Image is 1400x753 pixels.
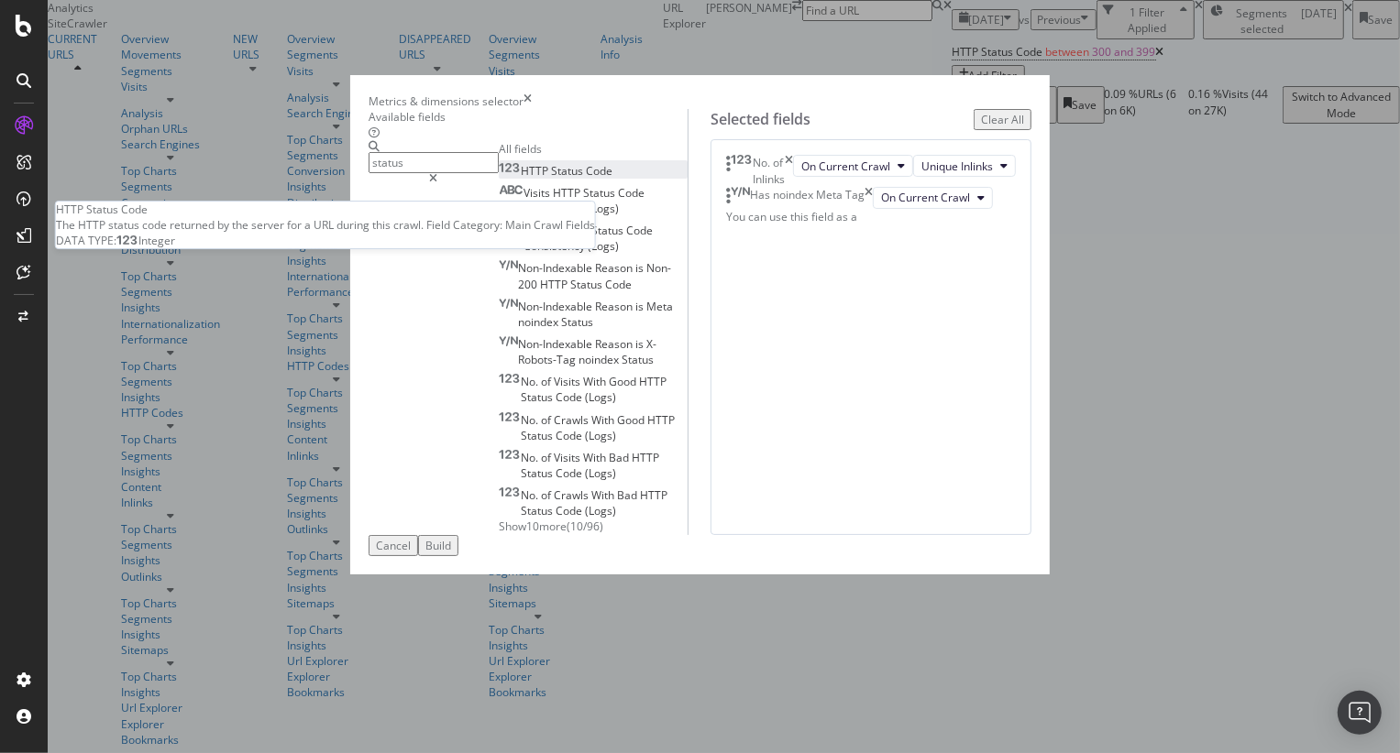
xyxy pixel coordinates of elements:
[553,185,583,201] span: HTTP
[376,538,411,553] div: Cancel
[56,217,595,233] div: The HTTP status code returned by the server for a URL during this crawl. Field Category: Main Cra...
[521,503,556,518] span: Status
[570,277,605,292] span: Status
[595,299,635,314] span: Reason
[583,374,609,389] span: With
[595,336,635,352] span: Reason
[583,450,609,465] span: With
[518,260,671,291] span: Non-200
[425,538,451,553] div: Build
[56,202,595,217] div: HTTP Status Code
[541,487,554,503] span: of
[556,465,585,481] span: Code
[585,503,616,518] span: (Logs)
[350,75,1051,574] div: modal
[551,163,586,179] span: Status
[369,535,418,556] button: Cancel
[881,190,970,205] span: On Current Crawl
[591,223,626,238] span: Status
[554,450,583,465] span: Visits
[518,314,561,330] span: noindex
[521,374,541,389] span: No.
[617,412,647,428] span: Good
[626,223,653,238] span: Code
[588,201,619,216] span: (Logs)
[521,163,551,179] span: HTTP
[617,487,640,503] span: Bad
[541,412,554,428] span: of
[639,374,667,389] span: HTTP
[726,187,1016,209] div: Has noindex Meta TagtimesOn Current Crawl
[1338,691,1382,735] div: Open Intercom Messenger
[585,389,616,405] span: (Logs)
[541,374,554,389] span: of
[554,374,583,389] span: Visits
[499,518,567,534] span: Show 10 more
[518,299,595,314] span: Non-Indexable
[588,238,619,254] span: (Logs)
[750,187,865,209] div: Has noindex Meta Tag
[554,412,591,428] span: Crawls
[618,185,645,201] span: Code
[138,233,175,248] span: Integer
[635,299,646,314] span: is
[521,389,556,405] span: Status
[793,155,913,177] button: On Current Crawl
[541,450,554,465] span: of
[583,185,618,201] span: Status
[369,152,499,173] input: Search by field name
[369,93,524,109] div: Metrics & dimensions selector
[369,109,689,125] div: Available fields
[635,260,646,276] span: is
[609,374,639,389] span: Good
[726,209,1016,224] div: You can use this field as a
[56,233,116,248] span: DATA TYPE:
[518,336,656,367] span: X-Robots-Tag
[521,487,541,503] span: No.
[521,465,556,481] span: Status
[591,412,617,428] span: With
[556,503,585,518] span: Code
[921,158,993,174] span: Unique Inlinks
[726,155,1016,186] div: No. of InlinkstimesOn Current CrawlUnique Inlinks
[521,428,556,443] span: Status
[646,299,673,314] span: Meta
[609,450,632,465] span: Bad
[913,155,1016,177] button: Unique Inlinks
[579,352,622,367] span: noindex
[556,389,585,405] span: Code
[524,185,553,201] span: Visits
[524,93,532,109] div: times
[981,112,1024,127] div: Clear All
[801,158,890,174] span: On Current Crawl
[521,450,541,465] span: No.
[418,535,458,556] button: Build
[561,314,593,330] span: Status
[873,187,993,209] button: On Current Crawl
[595,260,635,276] span: Reason
[785,155,793,186] div: times
[591,487,617,503] span: With
[865,187,873,209] div: times
[974,109,1031,130] button: Clear All
[585,465,616,481] span: (Logs)
[521,412,541,428] span: No.
[586,163,612,179] span: Code
[518,336,595,352] span: Non-Indexable
[647,412,675,428] span: HTTP
[622,352,654,367] span: Status
[640,487,667,503] span: HTTP
[711,109,810,130] div: Selected fields
[499,141,689,157] div: All fields
[554,487,591,503] span: Crawls
[556,428,585,443] span: Code
[632,450,659,465] span: HTTP
[605,277,632,292] span: Code
[518,260,595,276] span: Non-Indexable
[567,518,603,534] span: ( 10 / 96 )
[753,155,785,186] div: No. of Inlinks
[585,428,616,443] span: (Logs)
[635,336,646,352] span: is
[540,277,570,292] span: HTTP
